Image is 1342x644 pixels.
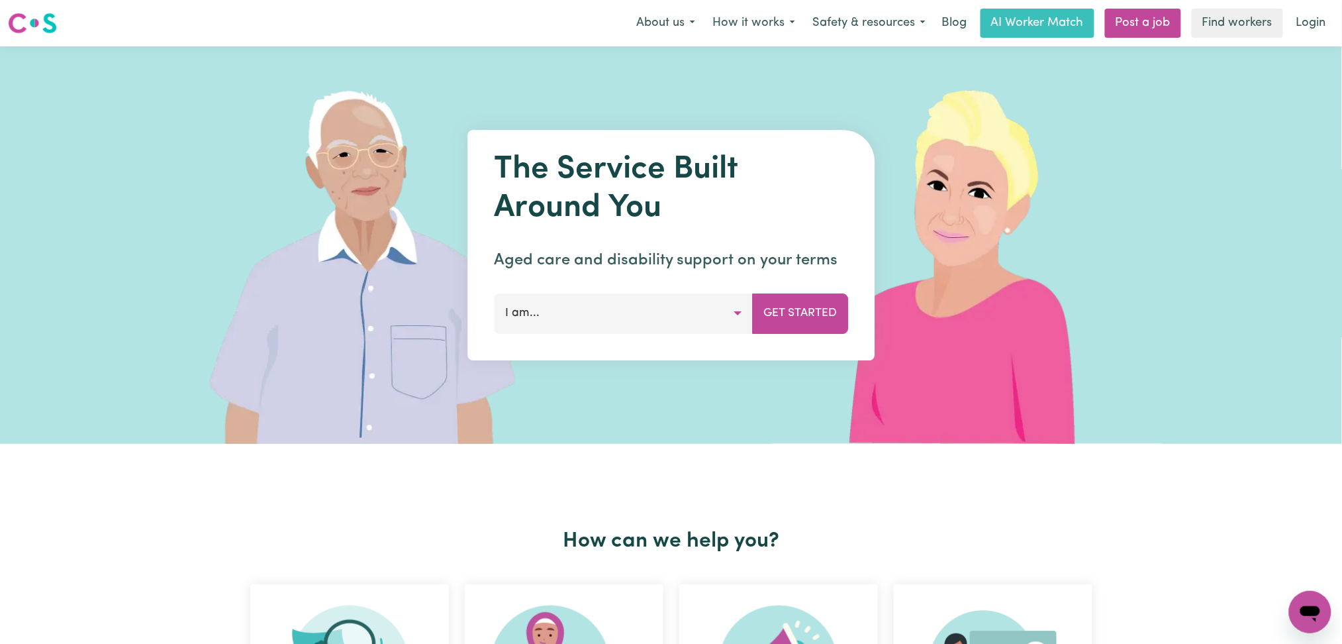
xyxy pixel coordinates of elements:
[494,248,848,272] p: Aged care and disability support on your terms
[494,151,848,227] h1: The Service Built Around You
[981,9,1094,38] a: AI Worker Match
[242,529,1100,554] h2: How can we help you?
[1288,9,1334,38] a: Login
[704,9,804,37] button: How it works
[804,9,934,37] button: Safety & resources
[494,294,753,333] button: I am...
[934,9,975,38] a: Blog
[752,294,848,333] button: Get Started
[8,11,57,35] img: Careseekers logo
[628,9,704,37] button: About us
[8,8,57,38] a: Careseekers logo
[1289,591,1331,633] iframe: Button to launch messaging window
[1105,9,1181,38] a: Post a job
[1192,9,1283,38] a: Find workers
